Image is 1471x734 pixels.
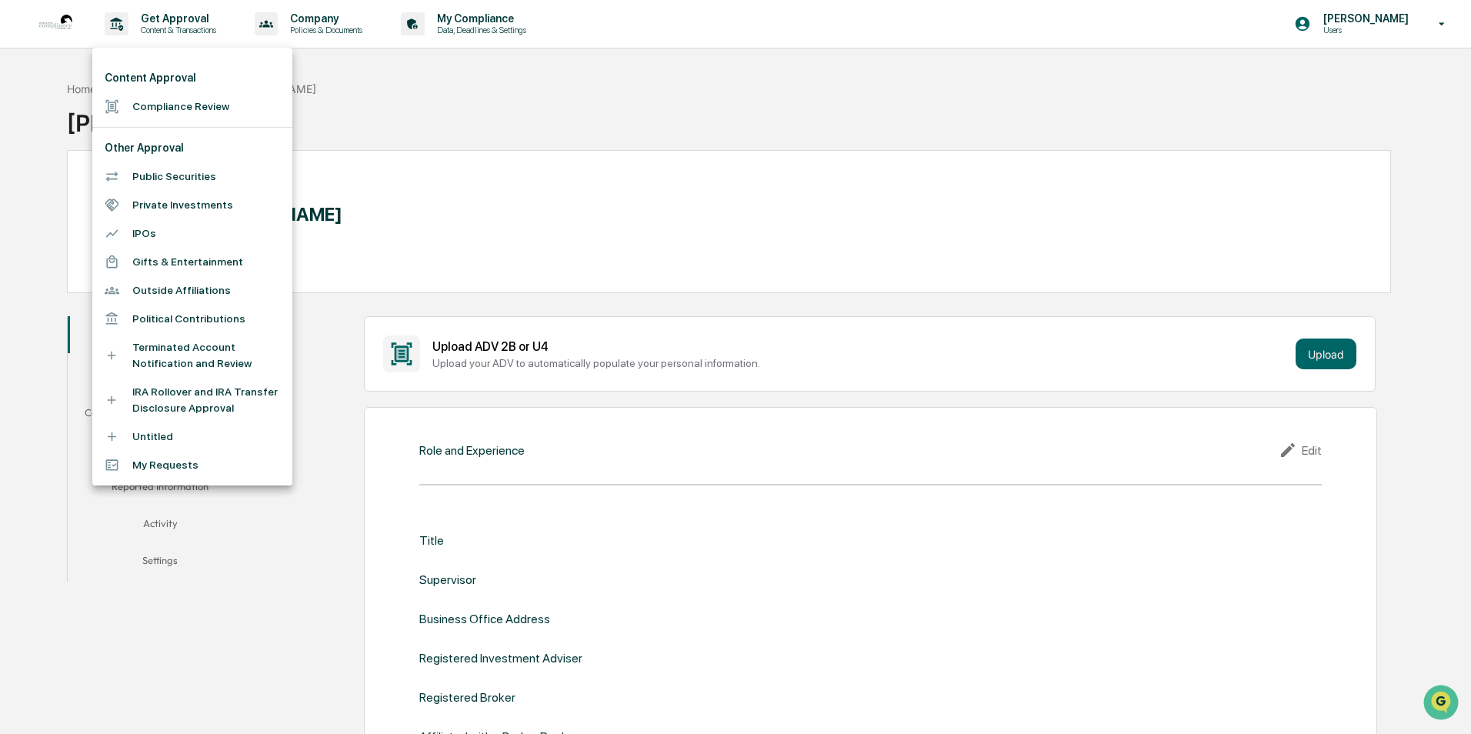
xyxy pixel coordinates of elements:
div: We're available if you need us! [52,133,195,145]
li: Private Investments [92,191,292,219]
img: 1746055101610-c473b297-6a78-478c-a979-82029cc54cd1 [15,118,43,145]
li: Content Approval [92,64,292,92]
p: How can we help? [15,32,280,57]
a: Powered byPylon [108,260,186,272]
span: Preclearance [31,194,99,209]
div: Start new chat [52,118,252,133]
li: My Requests [92,451,292,479]
div: 🖐️ [15,195,28,208]
li: Other Approval [92,134,292,162]
iframe: Open customer support [1422,683,1463,725]
a: 🖐️Preclearance [9,188,105,215]
span: Attestations [127,194,191,209]
li: Public Securities [92,162,292,191]
li: Terminated Account Notification and Review [92,333,292,378]
li: IPOs [92,219,292,248]
div: 🗄️ [112,195,124,208]
span: Pylon [153,261,186,272]
li: Outside Affiliations [92,276,292,305]
button: Start new chat [262,122,280,141]
a: 🔎Data Lookup [9,217,103,245]
li: Compliance Review [92,92,292,121]
a: 🗄️Attestations [105,188,197,215]
li: Untitled [92,422,292,451]
span: Data Lookup [31,223,97,239]
div: 🔎 [15,225,28,237]
li: Gifts & Entertainment [92,248,292,276]
li: IRA Rollover and IRA Transfer Disclosure Approval [92,378,292,422]
li: Political Contributions [92,305,292,333]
